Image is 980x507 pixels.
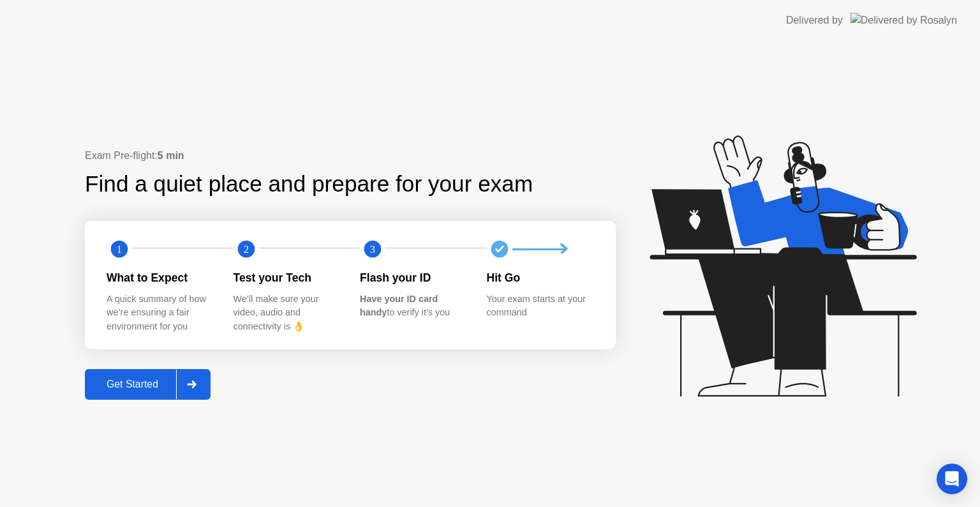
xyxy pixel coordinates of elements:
div: Your exam starts at your command [487,292,593,320]
text: 3 [370,243,375,255]
div: Flash your ID [360,269,466,286]
div: Test your Tech [234,269,340,286]
div: What to Expect [107,269,213,286]
div: Exam Pre-flight: [85,148,616,163]
div: Find a quiet place and prepare for your exam [85,167,535,201]
div: Open Intercom Messenger [937,464,967,494]
text: 1 [117,243,122,255]
div: Delivered by [786,13,843,28]
b: Have your ID card handy [360,294,438,318]
b: 5 min [158,150,184,161]
div: Get Started [89,379,176,390]
text: 2 [243,243,248,255]
div: Hit Go [487,269,593,286]
img: Delivered by Rosalyn [850,13,957,27]
div: A quick summary of how we’re ensuring a fair environment for you [107,292,213,334]
button: Get Started [85,369,211,400]
div: We’ll make sure your video, audio and connectivity is 👌 [234,292,340,334]
div: to verify it’s you [360,292,466,320]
